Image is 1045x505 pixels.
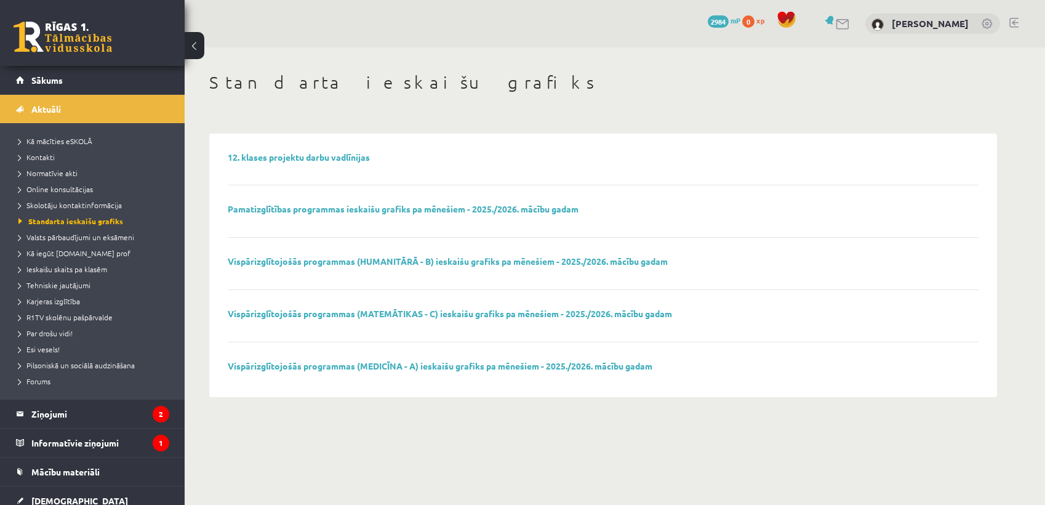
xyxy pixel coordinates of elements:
[209,72,997,93] h1: Standarta ieskaišu grafiks
[18,360,172,371] a: Pilsoniskā un sociālā audzināšana
[228,256,668,267] a: Vispārizglītojošās programmas (HUMANITĀRĀ - B) ieskaišu grafiks pa mēnešiem - 2025./2026. mācību ...
[731,15,740,25] span: mP
[14,22,112,52] a: Rīgas 1. Tālmācības vidusskola
[742,15,755,28] span: 0
[18,248,130,258] span: Kā iegūt [DOMAIN_NAME] prof
[18,200,172,211] a: Skolotāju kontaktinformācija
[18,296,80,306] span: Karjeras izglītība
[228,360,652,371] a: Vispārizglītojošās programmas (MEDICĪNA - A) ieskaišu grafiks pa mēnešiem - 2025./2026. mācību gadam
[18,376,50,386] span: Forums
[18,168,172,179] a: Normatīvie akti
[18,232,134,242] span: Valsts pārbaudījumi un eksāmeni
[871,18,884,31] img: Ieva Bringina
[18,328,73,338] span: Par drošu vidi!
[18,360,135,370] span: Pilsoniskā un sociālā audzināšana
[18,184,172,195] a: Online konsultācijas
[18,136,92,146] span: Kā mācīties eSKOLĀ
[228,203,579,214] a: Pamatizglītības programmas ieskaišu grafiks pa mēnešiem - 2025./2026. mācību gadam
[18,344,60,354] span: Esi vesels!
[18,184,93,194] span: Online konsultācijas
[18,264,172,275] a: Ieskaišu skaits pa klasēm
[18,376,172,387] a: Forums
[228,308,672,319] a: Vispārizglītojošās programmas (MATEMĀTIKAS - C) ieskaišu grafiks pa mēnešiem - 2025./2026. mācību...
[18,216,123,226] span: Standarta ieskaišu grafiks
[18,312,172,323] a: R1TV skolēnu pašpārvalde
[18,280,90,290] span: Tehniskie jautājumi
[16,66,169,94] a: Sākums
[708,15,740,25] a: 2984 mP
[742,15,771,25] a: 0 xp
[18,328,172,339] a: Par drošu vidi!
[18,344,172,355] a: Esi vesels!
[18,216,172,227] a: Standarta ieskaišu grafiks
[18,200,122,210] span: Skolotāju kontaktinformācija
[18,264,107,274] span: Ieskaišu skaits pa klasēm
[18,296,172,307] a: Karjeras izglītība
[228,151,370,163] a: 12. klases projektu darbu vadlīnijas
[31,429,169,457] legend: Informatīvie ziņojumi
[16,429,169,457] a: Informatīvie ziņojumi1
[31,103,61,115] span: Aktuāli
[16,458,169,486] a: Mācību materiāli
[18,135,172,147] a: Kā mācīties eSKOLĀ
[31,75,63,86] span: Sākums
[153,435,169,451] i: 1
[18,168,78,178] span: Normatīvie akti
[31,466,100,477] span: Mācību materiāli
[31,400,169,428] legend: Ziņojumi
[18,280,172,291] a: Tehniskie jautājumi
[708,15,729,28] span: 2984
[18,152,55,162] span: Kontakti
[18,312,113,322] span: R1TV skolēnu pašpārvalde
[16,400,169,428] a: Ziņojumi2
[153,406,169,422] i: 2
[892,17,969,30] a: [PERSON_NAME]
[16,95,169,123] a: Aktuāli
[18,232,172,243] a: Valsts pārbaudījumi un eksāmeni
[756,15,764,25] span: xp
[18,151,172,163] a: Kontakti
[18,248,172,259] a: Kā iegūt [DOMAIN_NAME] prof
